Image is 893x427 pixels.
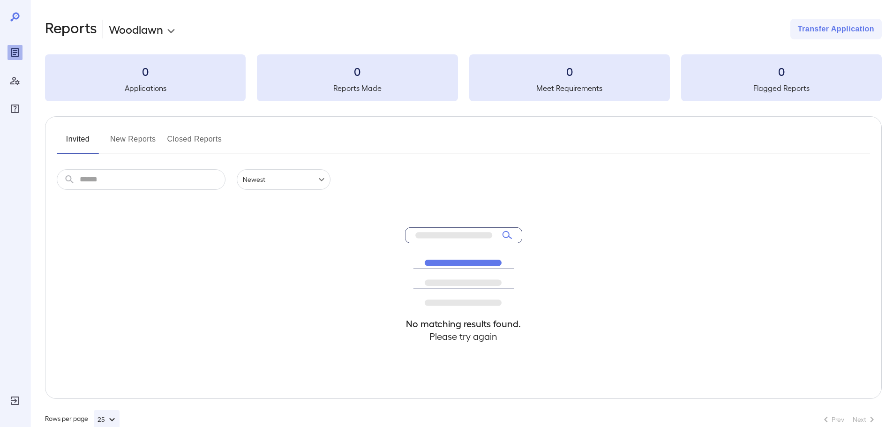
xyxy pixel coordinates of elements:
h3: 0 [469,64,670,79]
div: Newest [237,169,330,190]
h5: Meet Requirements [469,82,670,94]
h4: Please try again [405,330,522,343]
h5: Applications [45,82,246,94]
p: Woodlawn [109,22,163,37]
button: Invited [57,132,99,154]
h5: Flagged Reports [681,82,882,94]
h5: Reports Made [257,82,458,94]
h3: 0 [257,64,458,79]
summary: 0Applications0Reports Made0Meet Requirements0Flagged Reports [45,54,882,101]
div: Manage Users [8,73,23,88]
nav: pagination navigation [816,412,882,427]
h3: 0 [681,64,882,79]
button: Transfer Application [790,19,882,39]
div: FAQ [8,101,23,116]
div: Log Out [8,393,23,408]
button: Closed Reports [167,132,222,154]
h4: No matching results found. [405,317,522,330]
button: New Reports [110,132,156,154]
h3: 0 [45,64,246,79]
h2: Reports [45,19,97,39]
div: Reports [8,45,23,60]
